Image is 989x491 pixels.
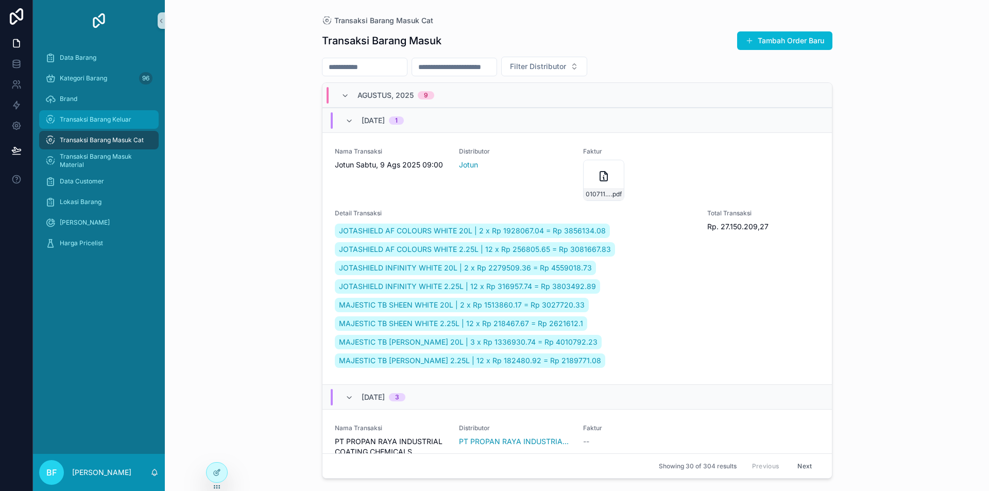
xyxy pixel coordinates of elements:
span: 010711745052000-0400052562084527-0397753054035000-20250811091628-(1) [586,190,611,198]
a: JOTASHIELD INFINITY WHITE 20L | 2 x Rp 2279509.36 = Rp 4559018.73 [335,261,596,275]
span: Showing 30 of 304 results [659,462,737,470]
span: Nama Transaksi [335,424,447,432]
span: [DATE] [362,392,385,402]
span: Data Barang [60,54,96,62]
a: Transaksi Barang Masuk Cat [39,131,159,149]
a: MAJESTIC TB SHEEN WHITE 2.25L | 12 x Rp 218467.67 = Rp 2621612.1 [335,316,587,331]
a: JOTASHIELD AF COLOURS WHITE 20L | 2 x Rp 1928067.04 = Rp 3856134.08 [335,224,610,238]
a: MAJESTIC TB [PERSON_NAME] 2.25L | 12 x Rp 182480.92 = Rp 2189771.08 [335,353,605,368]
span: Lokasi Barang [60,198,101,206]
span: JOTASHIELD AF COLOURS WHITE 20L | 2 x Rp 1928067.04 = Rp 3856134.08 [339,226,606,236]
a: Kategori Barang96 [39,69,159,88]
img: App logo [91,12,107,29]
div: 1 [395,116,398,125]
span: Detail Transaksi [335,209,695,217]
button: Next [790,458,819,474]
span: Distributor [459,424,571,432]
span: Transaksi Barang Masuk Cat [60,136,144,144]
span: Transaksi Barang Masuk Material [60,153,148,169]
span: [DATE] [362,115,385,126]
div: 3 [395,393,399,401]
button: Select Button [501,57,587,76]
span: Agustus, 2025 [357,90,414,100]
span: Rp. 27.150.209,27 [707,222,819,232]
p: [PERSON_NAME] [72,467,131,478]
a: JOTASHIELD AF COLOURS WHITE 2.25L | 12 x Rp 256805.65 = Rp 3081667.83 [335,242,615,257]
span: Kategori Barang [60,74,107,82]
a: Harga Pricelist [39,234,159,252]
span: Harga Pricelist [60,239,103,247]
a: Transaksi Barang Masuk Material [39,151,159,170]
span: Transaksi Barang Keluar [60,115,131,124]
button: Tambah Order Baru [737,31,832,50]
a: Nama TransaksiJotun Sabtu, 9 Ags 2025 09:00DistributorJotunFaktur010711745052000-0400052562084527... [322,132,832,384]
span: Transaksi Barang Masuk Cat [334,15,433,26]
span: Jotun Sabtu, 9 Ags 2025 09:00 [335,160,447,170]
div: 9 [424,91,428,99]
span: Data Customer [60,177,104,185]
span: Filter Distributor [510,61,566,72]
span: MAJESTIC TB SHEEN WHITE 2.25L | 12 x Rp 218467.67 = Rp 2621612.1 [339,318,583,329]
a: Brand [39,90,159,108]
span: JOTASHIELD AF COLOURS WHITE 2.25L | 12 x Rp 256805.65 = Rp 3081667.83 [339,244,611,255]
a: [PERSON_NAME] [39,213,159,232]
a: Transaksi Barang Keluar [39,110,159,129]
span: MAJESTIC TB SHEEN WHITE 20L | 2 x Rp 1513860.17 = Rp 3027720.33 [339,300,585,310]
div: 96 [139,72,152,84]
a: PT PROPAN RAYA INDUSTRIAL COATING CHEMICALS [459,436,571,447]
span: PT PROPAN RAYA INDUSTRIAL COATING CHEMICALS Kamis, 7 Ags 2025 12:53 [335,436,447,467]
a: Jotun [459,160,478,170]
span: Brand [60,95,77,103]
span: JOTASHIELD INFINITY WHITE 2.25L | 12 x Rp 316957.74 = Rp 3803492.89 [339,281,596,292]
span: [PERSON_NAME] [60,218,110,227]
span: JOTASHIELD INFINITY WHITE 20L | 2 x Rp 2279509.36 = Rp 4559018.73 [339,263,592,273]
a: Transaksi Barang Masuk Cat [322,15,433,26]
div: scrollable content [33,41,165,266]
span: Faktur [583,424,695,432]
span: MAJESTIC TB [PERSON_NAME] 20L | 3 x Rp 1336930.74 = Rp 4010792.23 [339,337,598,347]
a: Lokasi Barang [39,193,159,211]
span: Faktur [583,147,695,156]
a: Data Customer [39,172,159,191]
h1: Transaksi Barang Masuk [322,33,441,48]
span: BF [46,466,57,479]
span: Distributor [459,147,571,156]
span: .pdf [611,190,622,198]
a: MAJESTIC TB SHEEN WHITE 20L | 2 x Rp 1513860.17 = Rp 3027720.33 [335,298,589,312]
a: MAJESTIC TB [PERSON_NAME] 20L | 3 x Rp 1336930.74 = Rp 4010792.23 [335,335,602,349]
a: Data Barang [39,48,159,67]
a: JOTASHIELD INFINITY WHITE 2.25L | 12 x Rp 316957.74 = Rp 3803492.89 [335,279,600,294]
span: -- [583,436,589,447]
span: Total Transaksi [707,209,819,217]
span: MAJESTIC TB [PERSON_NAME] 2.25L | 12 x Rp 182480.92 = Rp 2189771.08 [339,355,601,366]
span: Nama Transaksi [335,147,447,156]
